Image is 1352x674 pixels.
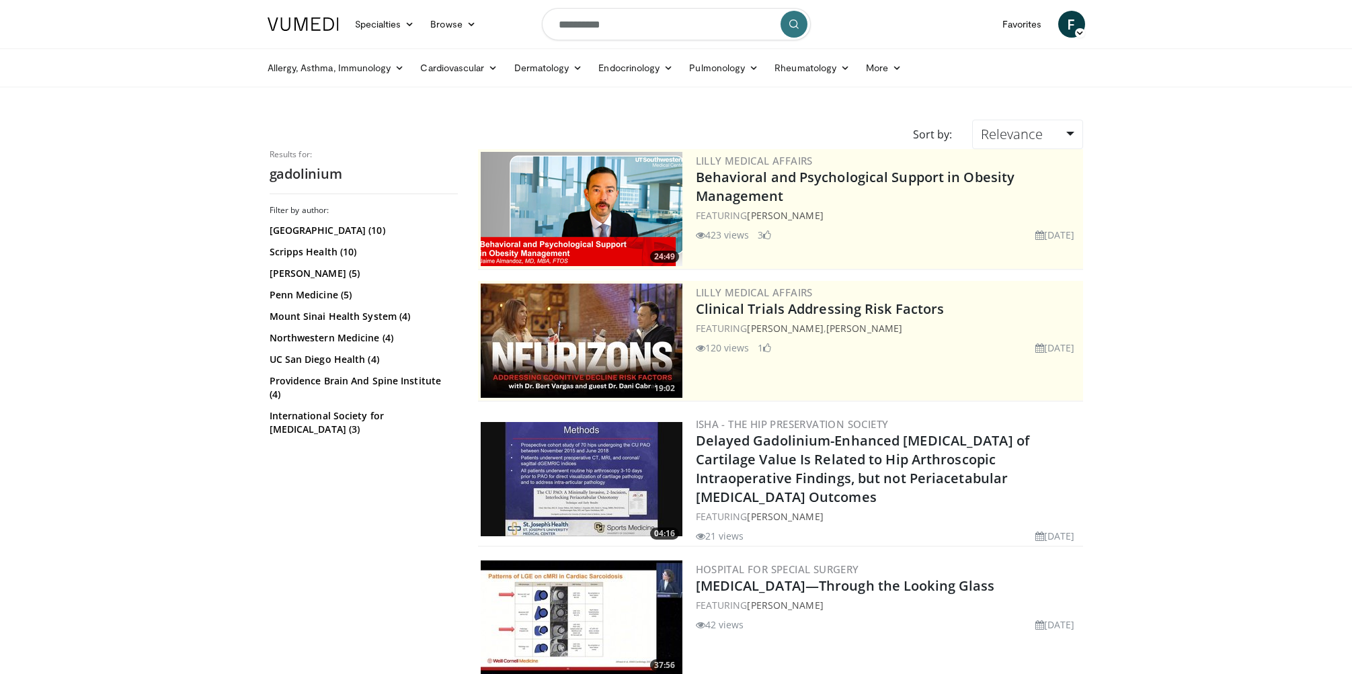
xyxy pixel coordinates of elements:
li: 120 views [696,341,750,355]
span: 24:49 [650,251,679,263]
a: Hospital for Special Surgery [696,562,859,576]
span: 37:56 [650,659,679,671]
a: Providence Brain And Spine Institute (4) [270,374,454,401]
div: FEATURING [696,598,1080,612]
li: [DATE] [1035,228,1075,242]
li: 423 views [696,228,750,242]
a: Rheumatology [766,54,858,81]
a: [PERSON_NAME] [826,322,902,335]
a: Browse [422,11,484,38]
li: [DATE] [1035,618,1075,632]
li: 1 [758,341,771,355]
h3: Filter by author: [270,205,458,216]
img: VuMedi Logo [268,17,339,31]
div: Sort by: [903,120,962,149]
a: [PERSON_NAME] [747,599,823,612]
a: Specialties [347,11,423,38]
a: Penn Medicine (5) [270,288,454,302]
span: 19:02 [650,382,679,394]
a: 24:49 [481,152,682,266]
a: [PERSON_NAME] [747,510,823,523]
a: Delayed Gadolinium-Enhanced [MEDICAL_DATA] of Cartilage Value Is Related to Hip Arthroscopic Intr... [696,431,1030,506]
li: 42 views [696,618,744,632]
span: 04:16 [650,528,679,540]
h2: gadolinium [270,165,458,183]
div: FEATURING , [696,321,1080,335]
a: Behavioral and Psychological Support in Obesity Management [696,168,1015,205]
li: [DATE] [1035,341,1075,355]
a: 04:16 [481,422,682,536]
a: [PERSON_NAME] [747,322,823,335]
a: F [1058,11,1085,38]
a: UC San Diego Health (4) [270,353,454,366]
a: Allergy, Asthma, Immunology [260,54,413,81]
a: More [858,54,910,81]
a: Dermatology [506,54,591,81]
div: FEATURING [696,509,1080,523]
a: Lilly Medical Affairs [696,154,813,167]
a: Clinical Trials Addressing Risk Factors [696,300,945,318]
a: Lilly Medical Affairs [696,286,813,299]
a: Cardiovascular [412,54,506,81]
img: 1541e73f-d457-4c7d-a135-57e066998777.png.300x170_q85_crop-smart_upscale.jpg [481,284,682,398]
a: International Society for [MEDICAL_DATA] (3) [270,409,454,436]
a: ISHA - The Hip Preservation Society [696,417,889,431]
a: Mount Sinai Health System (4) [270,310,454,323]
a: [MEDICAL_DATA]—Through the Looking Glass [696,577,995,595]
li: 21 views [696,529,744,543]
img: ba3304f6-7838-4e41-9c0f-2e31ebde6754.png.300x170_q85_crop-smart_upscale.png [481,152,682,266]
a: Relevance [972,120,1082,149]
a: Pulmonology [681,54,766,81]
p: Results for: [270,149,458,160]
div: FEATURING [696,208,1080,222]
a: Endocrinology [590,54,681,81]
li: [DATE] [1035,529,1075,543]
img: 0622286c-b24e-42fd-a656-3545e3cd5c9d.300x170_q85_crop-smart_upscale.jpg [481,422,682,536]
li: 3 [758,228,771,242]
a: Northwestern Medicine (4) [270,331,454,345]
a: [PERSON_NAME] [747,209,823,222]
input: Search topics, interventions [542,8,811,40]
a: Favorites [994,11,1050,38]
a: Scripps Health (10) [270,245,454,259]
a: 19:02 [481,284,682,398]
a: [PERSON_NAME] (5) [270,267,454,280]
span: Relevance [981,125,1043,143]
a: [GEOGRAPHIC_DATA] (10) [270,224,454,237]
